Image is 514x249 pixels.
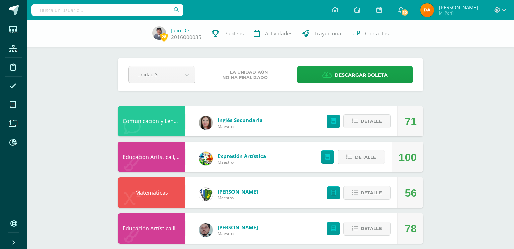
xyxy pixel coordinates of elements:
img: 82a5943632aca8211823fb2e9800a6c1.png [420,3,434,17]
span: Maestro [218,159,266,165]
span: Contactos [365,30,389,37]
span: Trayectoria [314,30,341,37]
a: Contactos [346,20,394,47]
div: 78 [405,214,417,244]
a: Descargar boleta [297,66,413,83]
span: Detalle [361,187,382,199]
span: La unidad aún no ha finalizado [222,70,268,80]
div: Matemáticas [118,177,185,208]
img: d7d6d148f6dec277cbaab50fee73caa7.png [199,188,213,201]
a: Expresión Artística [218,153,266,159]
span: 10 [401,9,409,16]
input: Busca un usuario... [31,4,183,16]
div: Educación Artística I, Música y Danza [118,142,185,172]
img: 159e24a6ecedfdf8f489544946a573f0.png [199,152,213,165]
span: Unidad 3 [137,66,170,82]
span: Punteos [224,30,244,37]
span: Mi Perfil [439,10,478,16]
a: Punteos [206,20,249,47]
a: [PERSON_NAME] [218,188,258,195]
img: 5fac68162d5e1b6fbd390a6ac50e103d.png [199,223,213,237]
a: Educación Artística II, Artes Plásticas [123,225,215,232]
a: Inglés Secundaria [218,117,263,123]
img: 8af0450cf43d44e38c4a1497329761f3.png [199,116,213,130]
span: Detalle [355,151,376,163]
div: 56 [405,178,417,208]
div: 71 [405,106,417,137]
span: Detalle [361,115,382,128]
span: Maestro [218,231,258,237]
span: [PERSON_NAME] [439,4,478,11]
a: 2016000035 [171,34,201,41]
span: Descargar boleta [335,67,388,83]
span: Maestro [218,195,258,201]
a: Unidad 3 [129,66,195,83]
span: Detalle [361,222,382,235]
a: Actividades [249,20,297,47]
a: Matemáticas [135,189,168,196]
div: Educación Artística II, Artes Plásticas [118,213,185,244]
button: Detalle [343,186,391,200]
span: Maestro [218,123,263,129]
a: Educación Artística I, Música y Danza [123,153,216,161]
button: Detalle [343,222,391,236]
button: Detalle [343,114,391,128]
a: [PERSON_NAME] [218,224,258,231]
img: f99cc259edee51124270c89eb3d18ec0.png [152,26,166,40]
button: Detalle [338,150,385,164]
div: 100 [399,142,417,172]
span: 28 [160,33,168,41]
span: Actividades [265,30,292,37]
div: Comunicación y Lenguaje, Idioma Extranjero Inglés [118,106,185,136]
a: Comunicación y Lenguaje, Idioma Extranjero Inglés [123,117,252,125]
a: Trayectoria [297,20,346,47]
a: Julio de [171,27,189,34]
